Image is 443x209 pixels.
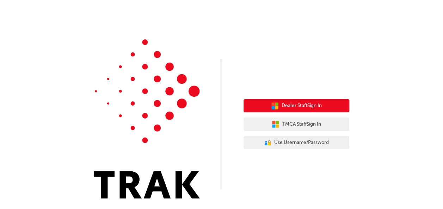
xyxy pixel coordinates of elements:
[274,139,329,147] span: Use Username/Password
[244,99,349,113] button: Dealer StaffSign In
[244,118,349,131] button: TMCA StaffSign In
[282,102,322,110] span: Dealer Staff Sign In
[94,39,200,198] img: Trak
[244,136,349,150] button: Use Username/Password
[282,120,321,128] span: TMCA Staff Sign In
